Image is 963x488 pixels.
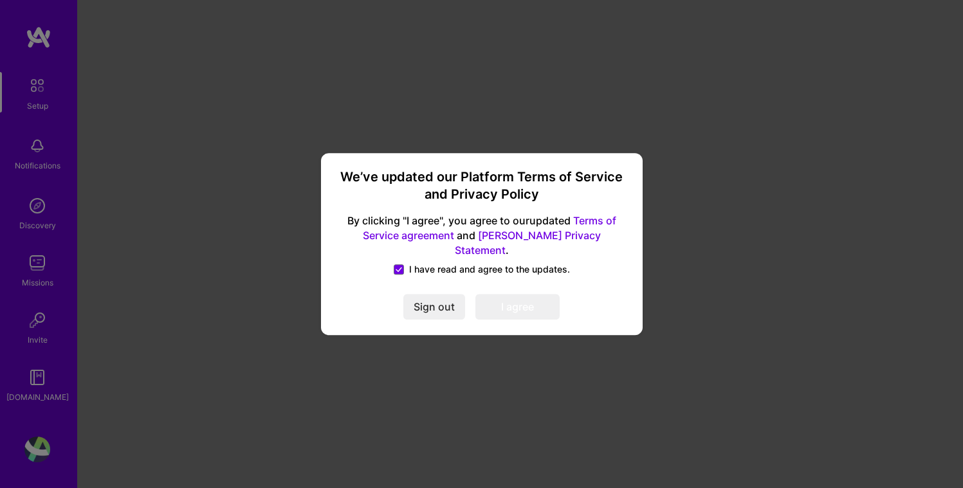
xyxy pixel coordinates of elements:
[475,294,560,320] button: I agree
[363,215,616,242] a: Terms of Service agreement
[336,168,627,204] h3: We’ve updated our Platform Terms of Service and Privacy Policy
[336,214,627,258] span: By clicking "I agree", you agree to our updated and .
[455,229,601,257] a: [PERSON_NAME] Privacy Statement
[403,294,465,320] button: Sign out
[409,263,570,276] span: I have read and agree to the updates.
